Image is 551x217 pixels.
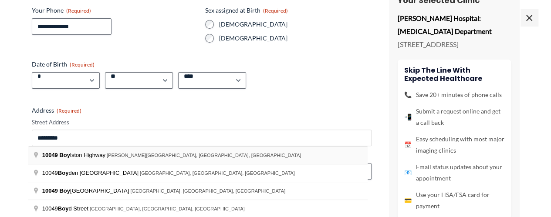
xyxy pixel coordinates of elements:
label: [DEMOGRAPHIC_DATA] [219,34,372,43]
span: × [521,9,538,26]
span: 📞 [404,89,412,100]
span: [GEOGRAPHIC_DATA] [42,187,131,194]
span: 10049 Boy [42,187,70,194]
li: Save 20+ minutes of phone calls [404,89,504,100]
span: (Required) [263,7,288,14]
span: 10049 [42,152,58,158]
p: [PERSON_NAME] Hospital: [MEDICAL_DATA] Department [398,12,511,37]
label: Street Address [32,118,372,127]
span: (Required) [70,61,95,68]
span: [PERSON_NAME][GEOGRAPHIC_DATA], [GEOGRAPHIC_DATA], [GEOGRAPHIC_DATA] [107,153,301,158]
h4: Skip the line with Expected Healthcare [404,66,504,82]
legend: Sex assigned at Birth [205,6,288,15]
label: [DEMOGRAPHIC_DATA] [219,20,372,29]
span: (Required) [66,7,91,14]
label: Your Phone [32,6,198,15]
span: Boy [59,152,70,158]
li: Submit a request online and get a call back [404,105,504,128]
span: 📅 [404,139,412,150]
span: 📲 [404,111,412,122]
legend: Address [32,106,81,115]
li: Email status updates about your appointment [404,161,504,184]
span: [GEOGRAPHIC_DATA], [GEOGRAPHIC_DATA], [GEOGRAPHIC_DATA] [90,206,245,211]
span: 📧 [404,167,412,178]
span: [GEOGRAPHIC_DATA], [GEOGRAPHIC_DATA], [GEOGRAPHIC_DATA] [140,170,295,176]
span: Boy [58,205,69,212]
span: 10049 d Street [42,205,90,212]
span: Boy [58,170,69,176]
li: Easy scheduling with most major imaging clinics [404,133,504,156]
span: 💳 [404,194,412,206]
span: (Required) [57,107,81,114]
p: [STREET_ADDRESS] [398,37,511,50]
span: [GEOGRAPHIC_DATA], [GEOGRAPHIC_DATA], [GEOGRAPHIC_DATA] [130,188,285,194]
li: Use your HSA/FSA card for payment [404,189,504,211]
span: lston Highway [42,152,107,158]
legend: Date of Birth [32,60,95,69]
span: 10049 den [GEOGRAPHIC_DATA] [42,170,140,176]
